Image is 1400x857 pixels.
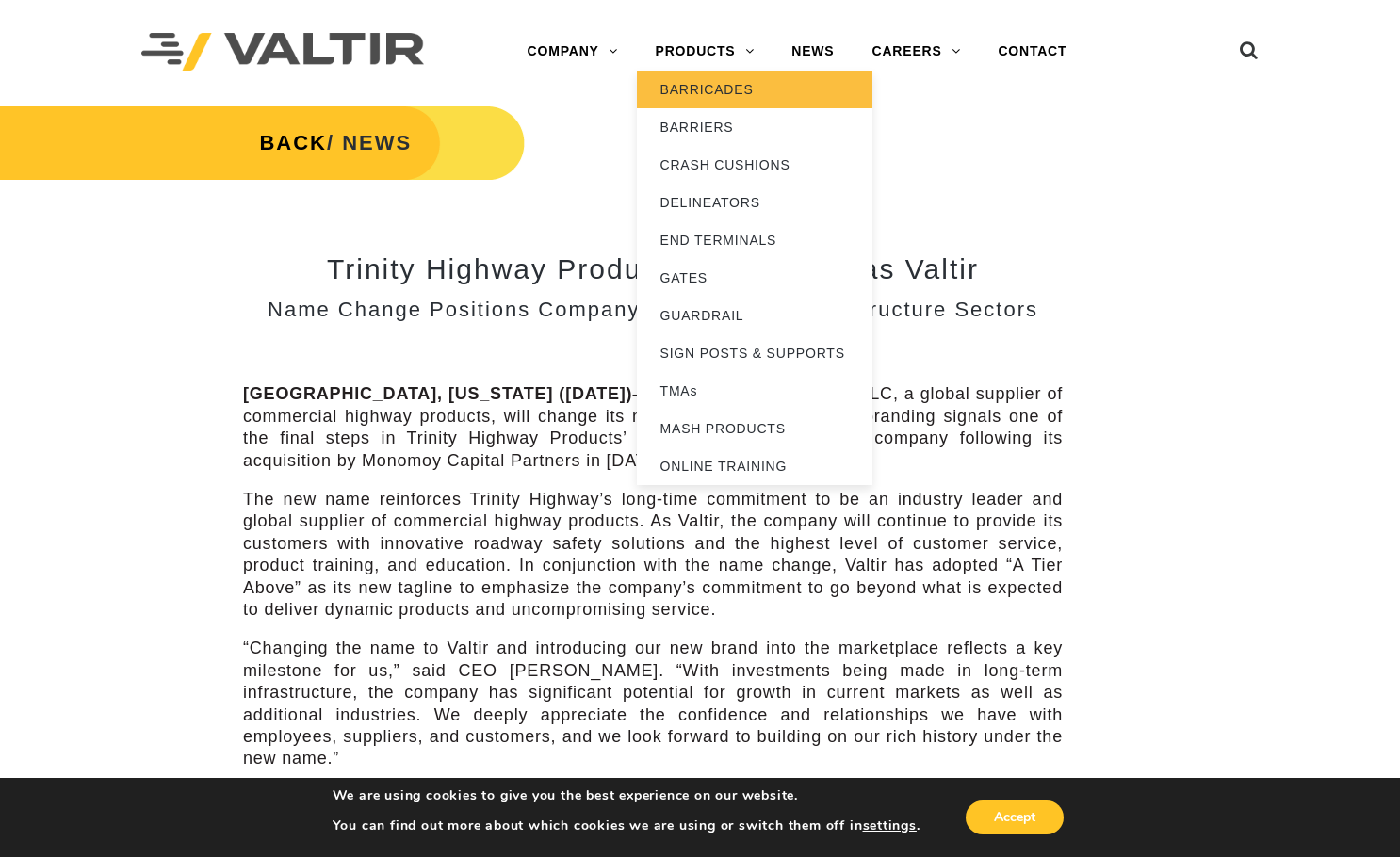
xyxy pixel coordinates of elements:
p: We are using cookies to give you the best experience on our website. [333,787,920,804]
a: TMAs [637,372,872,410]
a: CRASH CUSHIONS [637,146,872,184]
a: COMPANY [509,33,637,71]
a: BACK [259,131,327,154]
h3: Name Change Positions Company for Growth in Infrastructure Sectors [243,299,1063,321]
strong: / NEWS [259,131,412,154]
a: GATES [637,259,872,297]
h2: Trinity Highway Products to Rebrand as Valtir [243,253,1063,284]
p: “Changing the name to Valtir and introducing our new brand into the marketplace reflects a key mi... [243,638,1063,769]
button: settings [863,817,917,834]
strong: [GEOGRAPHIC_DATA], [US_STATE] ([DATE]) [243,384,632,403]
a: PRODUCTS [637,33,773,71]
p: – Trinity Highway Products LLC, a global supplier of commercial highway products, will change its... [243,383,1063,472]
a: BARRIERS [637,108,872,146]
img: Valtir [141,33,424,72]
a: END TERMINALS [637,221,872,259]
a: DELINEATORS [637,184,872,221]
a: CAREERS [854,33,980,71]
a: NEWS [773,33,853,71]
a: SIGN POSTS & SUPPORTS [637,334,872,372]
a: MASH PRODUCTS [637,410,872,447]
a: CONTACT [979,33,1085,71]
a: ONLINE TRAINING [637,447,872,485]
p: You can find out more about which cookies we are using or switch them off in . [333,817,920,834]
button: Accept [966,800,1064,834]
p: The new name reinforces Trinity Highway’s long-time commitment to be an industry leader and globa... [243,489,1063,621]
a: GUARDRAIL [637,297,872,334]
a: BARRICADES [637,71,872,108]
